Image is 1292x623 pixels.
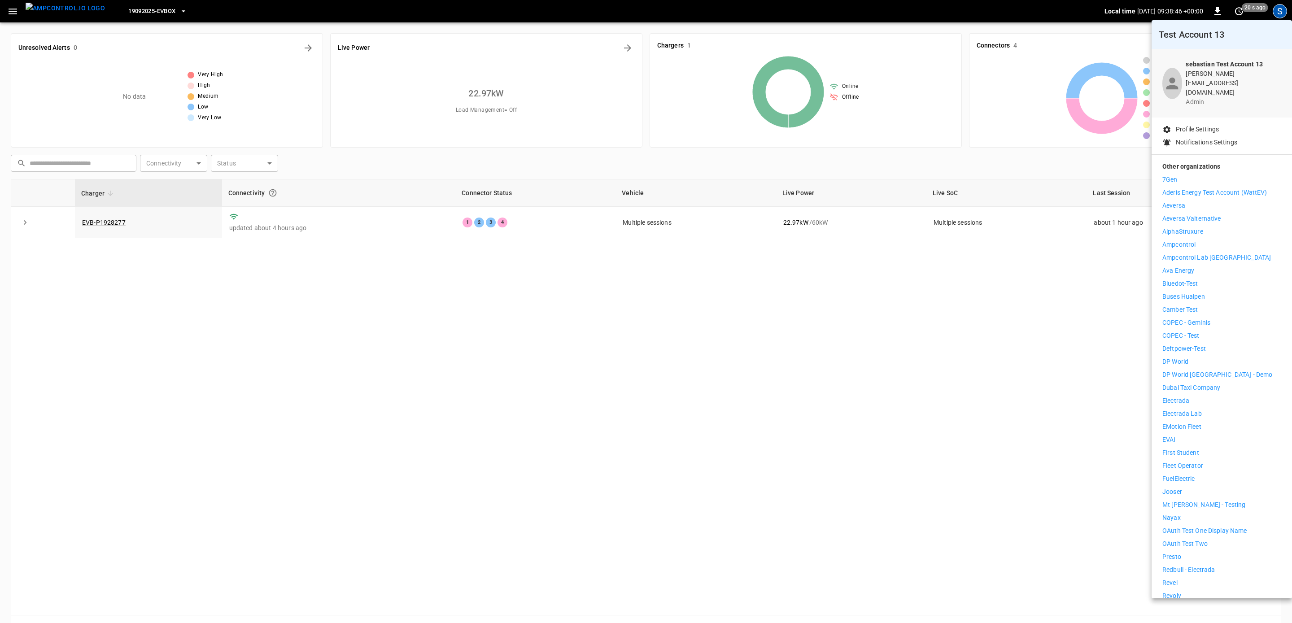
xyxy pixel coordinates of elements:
p: Dubai Taxi Company [1162,383,1220,392]
p: eMotion Fleet [1162,422,1201,431]
p: Jooser [1162,487,1182,497]
p: Ava Energy [1162,266,1194,275]
p: Aeversa Valternative [1162,214,1221,223]
p: Ampcontrol [1162,240,1196,249]
p: Buses Hualpen [1162,292,1205,301]
p: [PERSON_NAME][EMAIL_ADDRESS][DOMAIN_NAME] [1186,69,1281,97]
p: Bluedot-Test [1162,279,1198,288]
p: Redbull - Electrada [1162,565,1215,575]
p: COPEC - Geminis [1162,318,1210,327]
p: Revel [1162,578,1178,588]
p: Electrada Lab [1162,409,1202,418]
p: Revolv [1162,591,1181,601]
p: Aderis Energy Test Account (WattEV) [1162,188,1267,197]
p: Presto [1162,552,1181,562]
p: Aeversa [1162,201,1185,210]
p: Profile Settings [1176,125,1219,134]
p: Camber Test [1162,305,1198,314]
p: FuelElectric [1162,474,1195,484]
p: AlphaStruxure [1162,227,1203,236]
p: Nayax [1162,513,1181,523]
p: Deftpower-Test [1162,344,1206,353]
p: admin [1186,97,1281,107]
p: Electrada [1162,396,1189,405]
p: Other organizations [1162,162,1281,175]
p: OAuth Test One Display Name [1162,526,1247,536]
b: sebastian Test Account 13 [1186,61,1262,68]
p: OAuth Test Two [1162,539,1208,549]
p: Notifications Settings [1176,138,1237,147]
p: 7Gen [1162,175,1178,184]
p: Fleet Operator [1162,461,1203,471]
p: First Student [1162,448,1199,457]
p: EVAI [1162,435,1176,444]
p: Ampcontrol Lab [GEOGRAPHIC_DATA] [1162,253,1271,262]
p: COPEC - Test [1162,331,1200,340]
h6: Test Account 13 [1159,27,1285,42]
p: Mt [PERSON_NAME] - Testing [1162,500,1245,510]
p: DP World [1162,357,1188,366]
div: profile-icon [1162,68,1182,99]
p: DP World [GEOGRAPHIC_DATA] - Demo [1162,370,1272,379]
